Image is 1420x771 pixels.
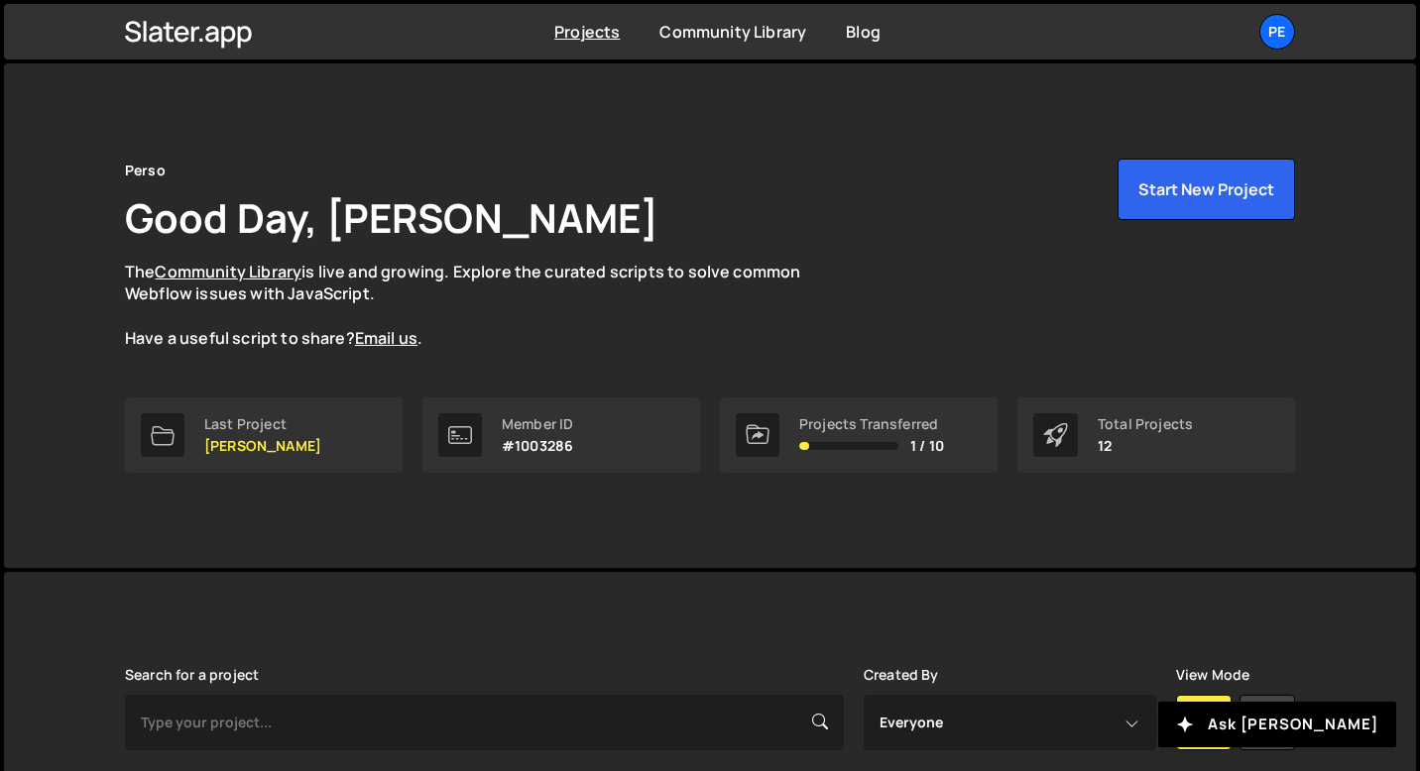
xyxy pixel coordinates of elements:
a: Email us [355,327,417,349]
a: Community Library [659,21,806,43]
a: Projects [554,21,620,43]
label: Search for a project [125,667,259,683]
input: Type your project... [125,695,844,750]
p: 12 [1098,438,1193,454]
label: View Mode [1176,667,1249,683]
h1: Good Day, [PERSON_NAME] [125,190,658,245]
div: Last Project [204,416,321,432]
p: [PERSON_NAME] [204,438,321,454]
p: #1003286 [502,438,573,454]
a: Community Library [155,261,301,282]
span: 1 / 10 [910,438,944,454]
div: Projects Transferred [799,416,944,432]
div: Perso [125,159,166,182]
div: Total Projects [1098,416,1193,432]
div: Member ID [502,416,573,432]
a: Pe [1259,14,1295,50]
button: Start New Project [1118,159,1295,220]
button: Ask [PERSON_NAME] [1158,702,1396,747]
p: The is live and growing. Explore the curated scripts to solve common Webflow issues with JavaScri... [125,261,839,350]
label: Created By [864,667,939,683]
a: Blog [846,21,881,43]
a: Last Project [PERSON_NAME] [125,397,403,473]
